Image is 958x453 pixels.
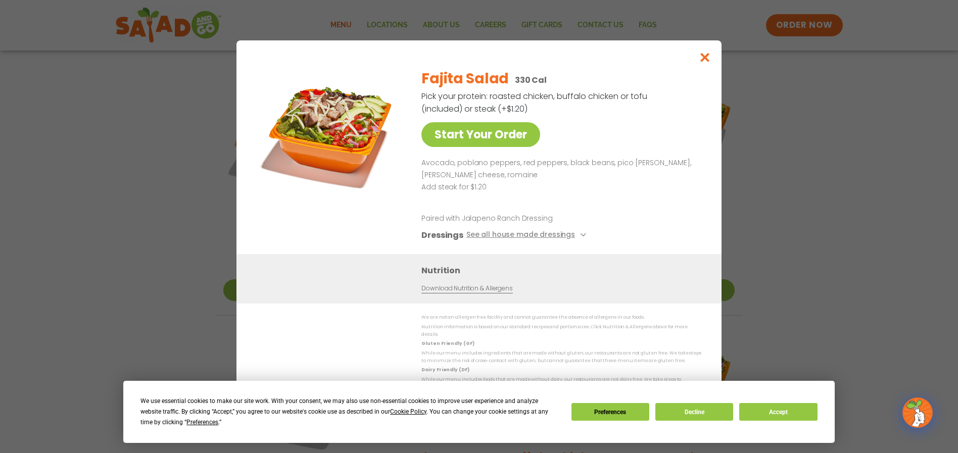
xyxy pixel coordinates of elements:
[421,340,474,346] strong: Gluten Friendly (GF)
[123,381,835,443] div: Cookie Consent Prompt
[421,68,509,89] h2: Fajita Salad
[421,264,706,277] h3: Nutrition
[655,403,733,421] button: Decline
[739,403,817,421] button: Accept
[421,122,540,147] a: Start Your Order
[466,229,589,241] button: See all house made dressings
[571,403,649,421] button: Preferences
[421,367,469,373] strong: Dairy Friendly (DF)
[421,213,608,224] p: Paired with Jalapeno Ranch Dressing
[421,90,649,115] p: Pick your protein: roasted chicken, buffalo chicken or tofu (included) or steak (+$1.20)
[421,157,697,181] p: Avocado, poblano peppers, red peppers, black beans, pico [PERSON_NAME], [PERSON_NAME] cheese, rom...
[390,408,426,415] span: Cookie Policy
[421,349,701,365] p: While our menu includes ingredients that are made without gluten, our restaurants are not gluten ...
[421,229,463,241] h3: Dressings
[421,181,697,193] p: Add steak for $1.20
[515,74,547,86] p: 330 Cal
[186,419,218,426] span: Preferences
[259,61,401,202] img: Featured product photo for Fajita Salad
[421,375,701,391] p: While our menu includes foods that are made without dairy, our restaurants are not dairy free. We...
[421,323,701,339] p: Nutrition information is based on our standard recipes and portion sizes. Click Nutrition & Aller...
[421,284,512,293] a: Download Nutrition & Allergens
[421,314,701,321] p: We are not an allergen free facility and cannot guarantee the absence of allergens in our foods.
[140,396,559,428] div: We use essential cookies to make our site work. With your consent, we may also use non-essential ...
[689,40,722,74] button: Close modal
[903,398,932,427] img: wpChatIcon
